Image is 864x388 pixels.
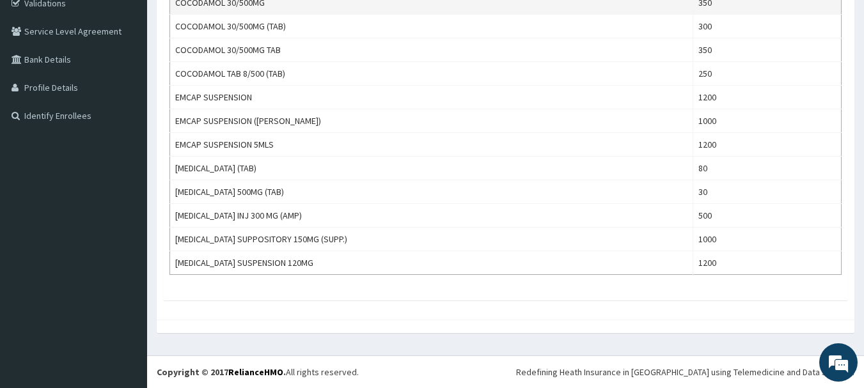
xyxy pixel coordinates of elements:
div: Chat with us now [67,72,215,88]
td: 350 [693,38,842,62]
td: COCODAMOL TAB 8/500 (TAB) [170,62,693,86]
td: 300 [693,15,842,38]
td: EMCAP SUSPENSION ([PERSON_NAME]) [170,109,693,133]
td: [MEDICAL_DATA] SUSPENSION 120MG [170,251,693,275]
td: COCODAMOL 30/500MG TAB [170,38,693,62]
td: 30 [693,180,842,204]
td: [MEDICAL_DATA] SUPPOSITORY 150MG (SUPP.) [170,228,693,251]
td: 80 [693,157,842,180]
td: 1000 [693,109,842,133]
td: 1200 [693,251,842,275]
td: [MEDICAL_DATA] (TAB) [170,157,693,180]
td: 1000 [693,228,842,251]
span: We're online! [74,114,177,243]
div: Minimize live chat window [210,6,240,37]
strong: Copyright © 2017 . [157,366,286,378]
td: EMCAP SUSPENSION [170,86,693,109]
div: Redefining Heath Insurance in [GEOGRAPHIC_DATA] using Telemedicine and Data Science! [516,366,854,378]
textarea: Type your message and hit 'Enter' [6,255,244,300]
td: 1200 [693,86,842,109]
td: 250 [693,62,842,86]
a: RelianceHMO [228,366,283,378]
td: 500 [693,204,842,228]
img: d_794563401_company_1708531726252_794563401 [24,64,52,96]
td: 1200 [693,133,842,157]
footer: All rights reserved. [147,355,864,388]
td: [MEDICAL_DATA] 500MG (TAB) [170,180,693,204]
td: [MEDICAL_DATA] INJ 300 MG (AMP) [170,204,693,228]
td: COCODAMOL 30/500MG (TAB) [170,15,693,38]
td: EMCAP SUSPENSION 5MLS [170,133,693,157]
